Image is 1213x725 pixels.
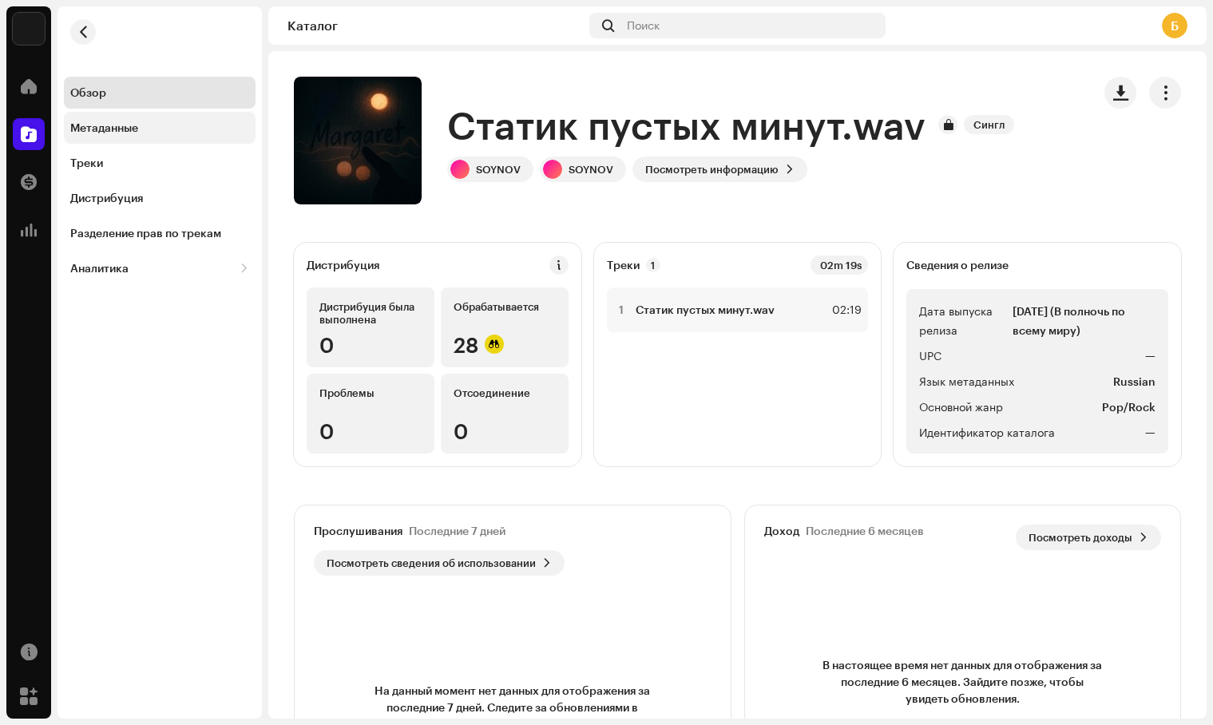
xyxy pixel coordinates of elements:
[1016,525,1161,550] button: Посмотреть доходы
[764,525,799,537] div: Доход
[64,252,256,284] re-m-nav-dropdown: Аналитика
[454,300,556,313] div: Обрабатывается
[1029,521,1132,553] span: Посмотреть доходы
[632,156,807,182] button: Посмотреть информацию
[1145,423,1156,442] strong: —
[409,525,505,537] div: Последние 7 дней
[919,372,1014,391] span: Язык метаданных
[919,302,1009,340] span: Дата выпуска релиза
[70,262,129,275] div: Аналитика
[819,656,1106,707] span: В настоящее время нет данных для отображения за последние 6 месяцев. Зайдите позже, чтобы увидеть...
[70,86,106,99] div: Обзор
[64,217,256,249] re-m-nav-item: Разделение прав по трекам
[70,227,221,240] div: Разделение прав по трекам
[64,112,256,144] re-m-nav-item: Метаданные
[307,259,379,271] div: Дистрибуция
[827,300,862,319] div: 02:19
[569,163,613,176] div: SOYNOV
[319,386,422,399] div: Проблемы
[64,147,256,179] re-m-nav-item: Треки
[476,163,521,176] div: SOYNOV
[627,19,660,32] span: Поиск
[646,258,660,272] p-badge: 1
[1013,302,1156,340] strong: [DATE] (В полночь по всему миру)
[964,115,1014,134] span: Сингл
[919,423,1055,442] span: Идентификатор каталога
[919,347,941,366] span: UPC
[70,121,138,134] div: Метаданные
[70,156,103,169] div: Треки
[327,547,536,579] span: Посмотреть сведения об использовании
[287,19,583,32] div: Каталог
[636,303,775,316] strong: Статик пустых минут.wav
[645,153,779,185] span: Посмотреть информацию
[1113,372,1156,391] strong: Russian
[1102,398,1156,417] strong: Pop/Rock
[13,13,45,45] img: 33004b37-325d-4a8b-b51f-c12e9b964943
[64,77,256,109] re-m-nav-item: Обзор
[447,99,926,150] h1: Статик пустых минут.wav
[314,550,565,576] button: Посмотреть сведения об использовании
[906,259,1009,271] strong: Сведения о релизе
[919,398,1003,417] span: Основной жанр
[1145,347,1156,366] strong: —
[454,386,556,399] div: Отсоединение
[1162,13,1187,38] div: Б
[64,182,256,214] re-m-nav-item: Дистрибуция
[607,259,640,271] strong: Треки
[319,300,422,326] div: Дистрибуция была выполнена
[70,192,143,204] div: Дистрибуция
[811,256,868,275] div: 02m 19s
[314,525,402,537] div: Прослушивания
[806,525,924,537] div: Последние 6 месяцев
